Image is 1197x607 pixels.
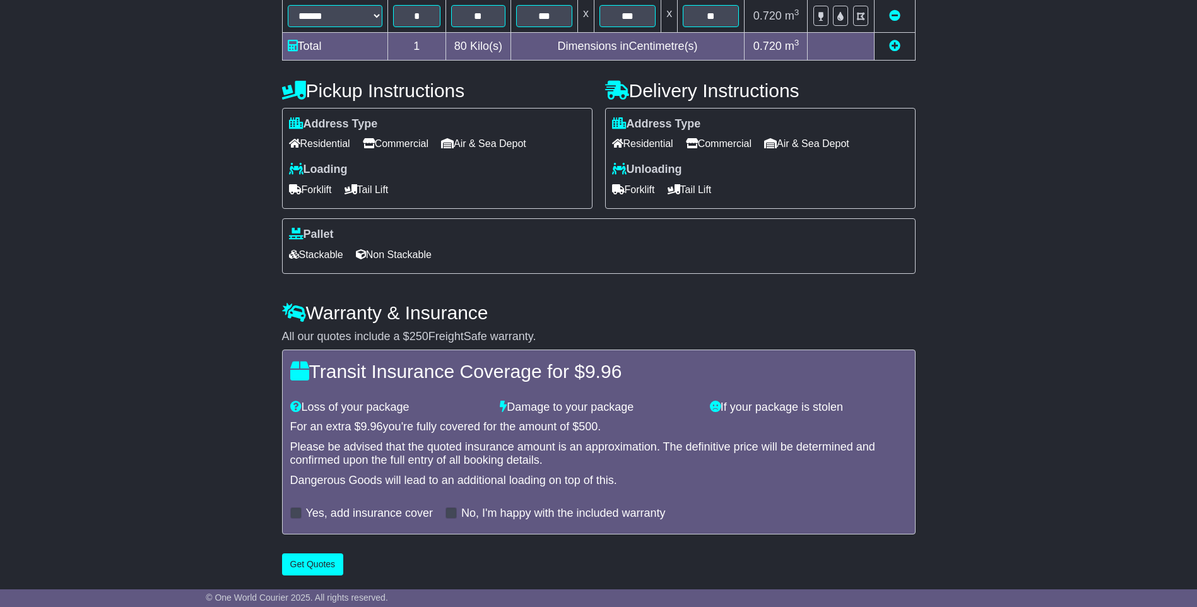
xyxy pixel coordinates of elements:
a: Add new item [889,40,900,52]
div: Loss of your package [284,401,494,415]
label: Unloading [612,163,682,177]
span: Residential [612,134,673,153]
label: Loading [289,163,348,177]
span: Forklift [289,180,332,199]
span: 80 [454,40,467,52]
span: m [785,40,799,52]
span: Commercial [686,134,752,153]
span: Air & Sea Depot [764,134,849,153]
div: For an extra $ you're fully covered for the amount of $ . [290,420,907,434]
div: Damage to your package [493,401,704,415]
label: Address Type [289,117,378,131]
span: 0.720 [753,9,782,22]
label: Address Type [612,117,701,131]
h4: Warranty & Insurance [282,302,916,323]
span: 500 [579,420,598,433]
button: Get Quotes [282,553,344,575]
sup: 3 [794,38,799,47]
div: If your package is stolen [704,401,914,415]
span: 250 [410,330,428,343]
a: Remove this item [889,9,900,22]
span: 9.96 [361,420,383,433]
span: Residential [289,134,350,153]
span: 0.720 [753,40,782,52]
span: m [785,9,799,22]
h4: Transit Insurance Coverage for $ [290,361,907,382]
span: 9.96 [585,361,622,382]
span: Tail Lift [345,180,389,199]
td: Kilo(s) [446,32,511,60]
sup: 3 [794,8,799,17]
span: Non Stackable [356,245,432,264]
label: Yes, add insurance cover [306,507,433,521]
td: 1 [387,32,446,60]
span: Air & Sea Depot [441,134,526,153]
span: © One World Courier 2025. All rights reserved. [206,592,388,603]
span: Commercial [363,134,428,153]
label: Pallet [289,228,334,242]
span: Stackable [289,245,343,264]
span: Forklift [612,180,655,199]
div: Please be advised that the quoted insurance amount is an approximation. The definitive price will... [290,440,907,468]
h4: Pickup Instructions [282,80,593,101]
span: Tail Lift [668,180,712,199]
label: No, I'm happy with the included warranty [461,507,666,521]
div: Dangerous Goods will lead to an additional loading on top of this. [290,474,907,488]
td: Total [282,32,387,60]
h4: Delivery Instructions [605,80,916,101]
td: Dimensions in Centimetre(s) [510,32,745,60]
div: All our quotes include a $ FreightSafe warranty. [282,330,916,344]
